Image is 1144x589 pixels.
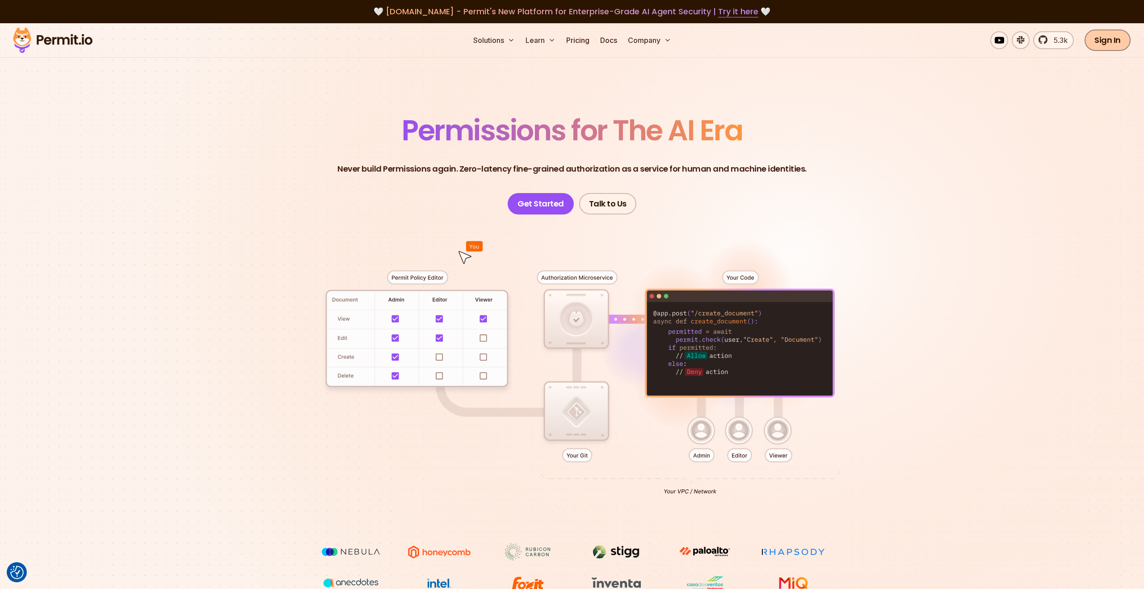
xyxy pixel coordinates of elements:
[470,31,518,49] button: Solutions
[624,31,675,49] button: Company
[10,566,24,579] img: Revisit consent button
[406,543,473,560] img: Honeycomb
[579,193,636,215] a: Talk to Us
[671,543,738,560] img: paloalto
[317,543,384,560] img: Nebula
[522,31,559,49] button: Learn
[10,566,24,579] button: Consent Preferences
[597,31,621,49] a: Docs
[718,6,758,17] a: Try it here
[494,543,561,560] img: Rubicon
[9,25,97,55] img: Permit logo
[1048,35,1068,46] span: 5.3k
[583,543,650,560] img: Stigg
[21,5,1123,18] div: 🤍 🤍
[508,193,574,215] a: Get Started
[760,543,827,560] img: Rhapsody Health
[1085,29,1131,51] a: Sign In
[386,6,758,17] span: [DOMAIN_NAME] - Permit's New Platform for Enterprise-Grade AI Agent Security |
[1033,31,1074,49] a: 5.3k
[337,163,807,175] p: Never build Permissions again. Zero-latency fine-grained authorization as a service for human and...
[402,110,742,150] span: Permissions for The AI Era
[563,31,593,49] a: Pricing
